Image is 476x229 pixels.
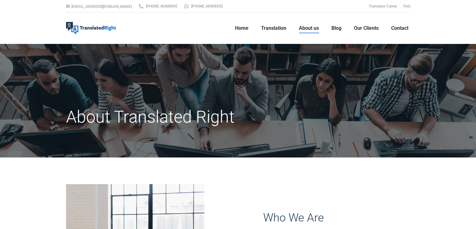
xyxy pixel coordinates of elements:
[261,25,286,31] span: Translation
[354,25,379,31] span: Our Clients
[297,18,321,38] a: About us
[330,18,343,38] a: Blog
[235,25,248,31] span: Home
[233,18,250,38] a: Home
[71,4,132,9] a: [EMAIL_ADDRESS][DOMAIN_NAME]
[352,18,381,38] a: Our Clients
[331,25,341,31] span: Blog
[299,25,319,31] span: About us
[263,211,410,224] h3: Who We Are
[66,22,116,35] img: Translated Right
[391,25,408,31] span: Contact
[389,18,410,38] a: Contact
[183,3,223,9] a: [PHONE_NUMBER]
[369,4,397,8] a: Translator Career
[138,3,177,9] a: [PHONE_NUMBER]
[403,4,410,8] a: FAQ
[259,18,288,38] a: Translation
[66,107,292,127] h1: About Translated Right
